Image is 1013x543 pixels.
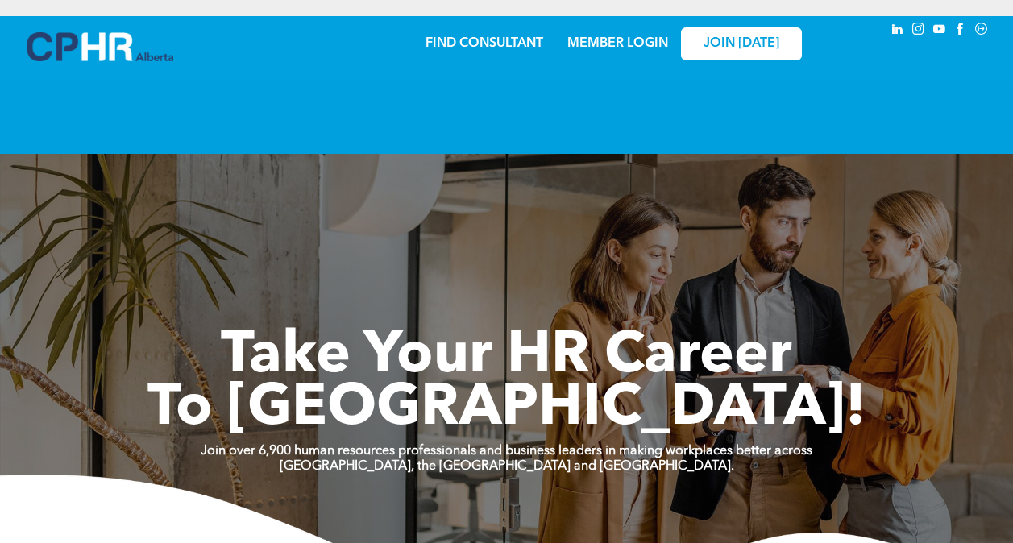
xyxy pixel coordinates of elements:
[681,27,802,60] a: JOIN [DATE]
[27,32,173,61] img: A blue and white logo for cp alberta
[221,328,792,386] span: Take Your HR Career
[704,36,779,52] span: JOIN [DATE]
[426,37,543,50] a: FIND CONSULTANT
[567,37,668,50] a: MEMBER LOGIN
[889,20,907,42] a: linkedin
[910,20,928,42] a: instagram
[201,445,812,458] strong: Join over 6,900 human resources professionals and business leaders in making workplaces better ac...
[973,20,990,42] a: Social network
[931,20,949,42] a: youtube
[280,460,734,473] strong: [GEOGRAPHIC_DATA], the [GEOGRAPHIC_DATA] and [GEOGRAPHIC_DATA].
[147,380,866,438] span: To [GEOGRAPHIC_DATA]!
[952,20,969,42] a: facebook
